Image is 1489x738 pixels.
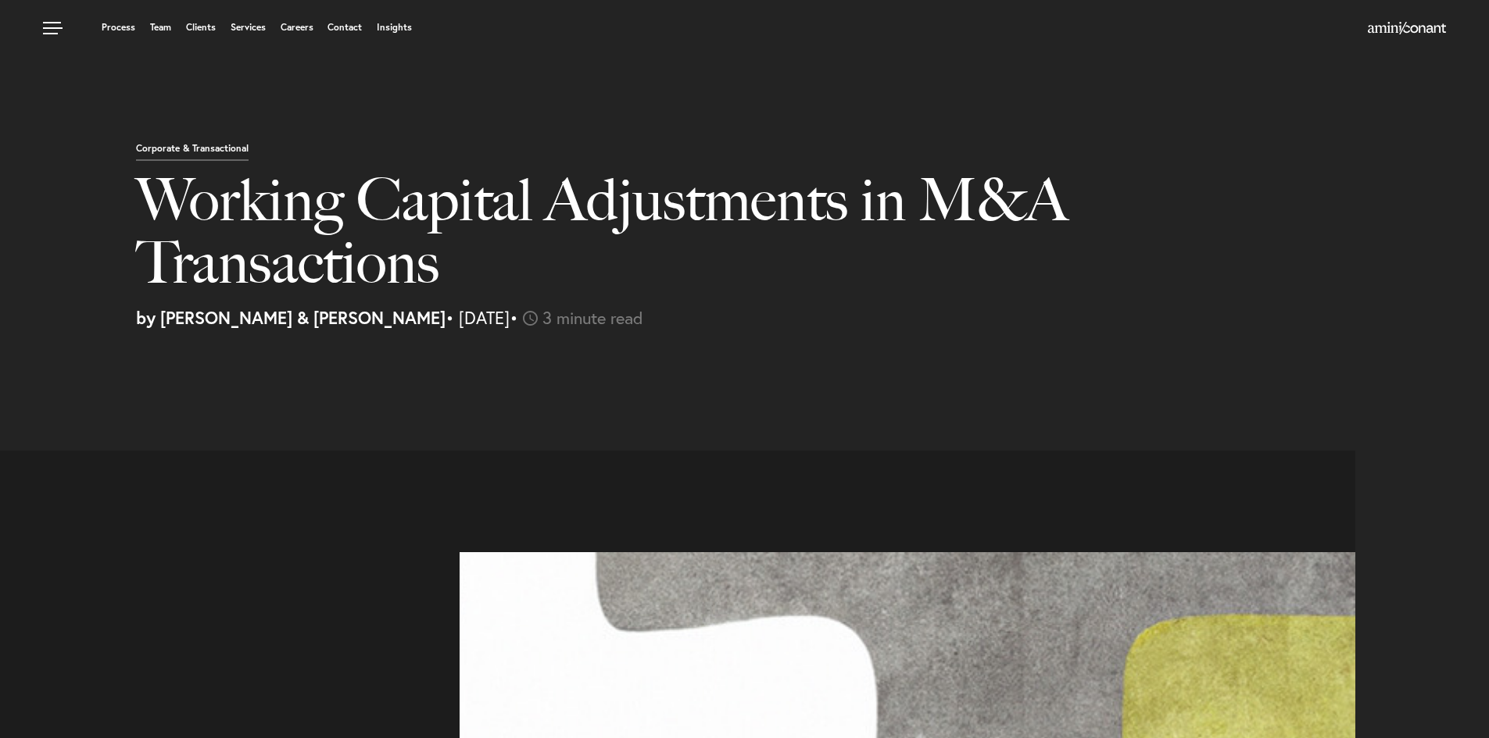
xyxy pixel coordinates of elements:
[136,309,1477,326] p: • [DATE]
[136,144,249,161] p: Corporate & Transactional
[1368,23,1446,35] a: Home
[150,23,171,32] a: Team
[510,306,518,329] span: •
[231,23,266,32] a: Services
[1368,22,1446,34] img: Amini & Conant
[186,23,216,32] a: Clients
[542,306,643,329] span: 3 minute read
[328,23,362,32] a: Contact
[136,169,1075,309] h1: Working Capital Adjustments in M&A Transactions
[523,311,538,326] img: icon-time-light.svg
[377,23,412,32] a: Insights
[102,23,135,32] a: Process
[281,23,313,32] a: Careers
[136,306,446,329] strong: by [PERSON_NAME] & [PERSON_NAME]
